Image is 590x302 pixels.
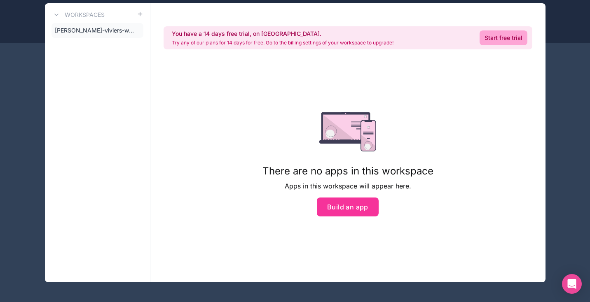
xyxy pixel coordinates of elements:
[262,181,433,191] p: Apps in this workspace will appear here.
[172,30,393,38] h2: You have a 14 days free trial, on [GEOGRAPHIC_DATA].
[480,30,527,45] a: Start free trial
[52,10,105,20] a: Workspaces
[319,112,377,151] img: empty state
[65,11,105,19] h3: Workspaces
[562,274,582,294] div: Open Intercom Messenger
[52,23,143,38] a: [PERSON_NAME]-viviers-workspace
[55,26,137,35] span: [PERSON_NAME]-viviers-workspace
[172,39,393,46] p: Try any of our plans for 14 days for free. Go to the billing settings of your workspace to upgrade!
[262,165,433,178] h1: There are no apps in this workspace
[317,197,379,216] button: Build an app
